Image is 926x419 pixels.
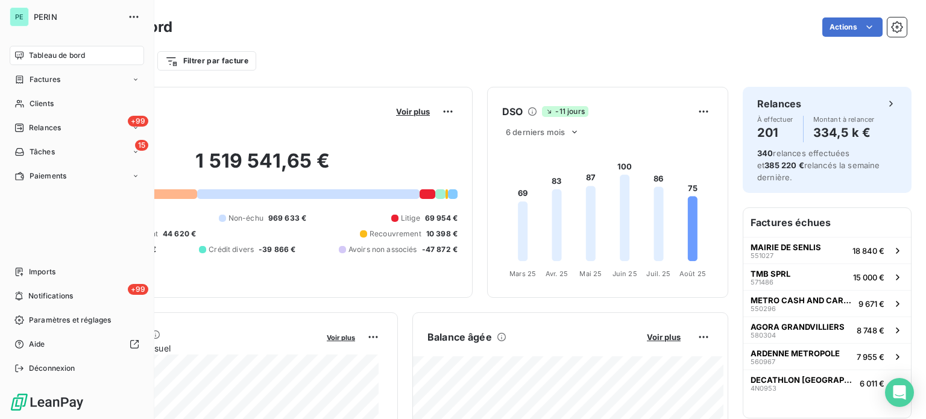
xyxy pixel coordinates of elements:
a: Imports [10,262,144,282]
button: Voir plus [643,332,684,342]
h4: 201 [757,123,793,142]
button: DECATHLON [GEOGRAPHIC_DATA]4N09536 011 € [743,370,911,396]
h6: Relances [757,96,801,111]
a: Clients [10,94,144,113]
span: PERIN [34,12,121,22]
button: Actions [822,17,883,37]
span: 385 220 € [764,160,804,170]
span: Avoirs non associés [348,244,417,255]
span: Paramètres et réglages [29,315,111,326]
span: Recouvrement [370,228,421,239]
span: 44 620 € [163,228,196,239]
span: 550296 [751,305,776,312]
span: 15 [135,140,148,151]
img: Logo LeanPay [10,392,84,412]
span: 15 000 € [853,273,884,282]
h2: 1 519 541,65 € [68,149,458,185]
span: 571486 [751,279,773,286]
span: relances effectuées et relancés la semaine dernière. [757,148,880,182]
span: 560967 [751,358,775,365]
span: Paiements [30,171,66,181]
span: Notifications [28,291,73,301]
span: 8 748 € [857,326,884,335]
span: 969 633 € [268,213,306,224]
span: +99 [128,116,148,127]
a: +99Relances [10,118,144,137]
span: -39 866 € [259,244,295,255]
a: Aide [10,335,144,354]
span: Imports [29,266,55,277]
div: Open Intercom Messenger [885,378,914,407]
span: Non-échu [228,213,263,224]
tspan: Mars 25 [509,269,536,278]
button: Voir plus [392,106,433,117]
h4: 334,5 k € [813,123,875,142]
span: Déconnexion [29,363,75,374]
span: Voir plus [647,332,681,342]
button: Voir plus [323,332,359,342]
span: 7 955 € [857,352,884,362]
button: ARDENNE METROPOLE5609677 955 € [743,343,911,370]
a: Paiements [10,166,144,186]
a: Tableau de bord [10,46,144,65]
span: À effectuer [757,116,793,123]
span: METRO CASH AND CARRY FRANCE [751,295,854,305]
span: 6 011 € [860,379,884,388]
span: Aide [29,339,45,350]
tspan: Juil. 25 [646,269,670,278]
a: Factures [10,70,144,89]
a: 15Tâches [10,142,144,162]
span: 69 954 € [425,213,458,224]
span: -47 872 € [422,244,458,255]
span: Factures [30,74,60,85]
span: MAIRIE DE SENLIS [751,242,821,252]
span: Tâches [30,146,55,157]
span: -11 jours [542,106,588,117]
span: 10 398 € [426,228,458,239]
button: MAIRIE DE SENLIS55102718 840 € [743,237,911,263]
span: Chiffre d'affaires mensuel [68,342,318,354]
tspan: Mai 25 [579,269,602,278]
tspan: Août 25 [679,269,706,278]
span: ARDENNE METROPOLE [751,348,840,358]
button: METRO CASH AND CARRY FRANCE5502969 671 € [743,290,911,317]
button: Filtrer par facture [157,51,256,71]
button: AGORA GRANDVILLIERS5803048 748 € [743,317,911,343]
a: Paramètres et réglages [10,310,144,330]
span: +99 [128,284,148,295]
span: Crédit divers [209,244,254,255]
div: PE [10,7,29,27]
span: Voir plus [396,107,430,116]
button: TMB SPRL57148615 000 € [743,263,911,290]
span: 6 derniers mois [506,127,565,137]
h6: Factures échues [743,208,911,237]
span: 551027 [751,252,773,259]
tspan: Avr. 25 [546,269,568,278]
span: Tableau de bord [29,50,85,61]
h6: Balance âgée [427,330,492,344]
span: 9 671 € [858,299,884,309]
span: DECATHLON [GEOGRAPHIC_DATA] [751,375,855,385]
span: 18 840 € [852,246,884,256]
span: 580304 [751,332,776,339]
span: Voir plus [327,333,355,342]
h6: DSO [502,104,523,119]
tspan: Juin 25 [613,269,637,278]
span: AGORA GRANDVILLIERS [751,322,845,332]
span: Clients [30,98,54,109]
span: Montant à relancer [813,116,875,123]
span: 4N0953 [751,385,776,392]
span: Litige [401,213,420,224]
span: TMB SPRL [751,269,790,279]
span: Relances [29,122,61,133]
span: 340 [757,148,773,158]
